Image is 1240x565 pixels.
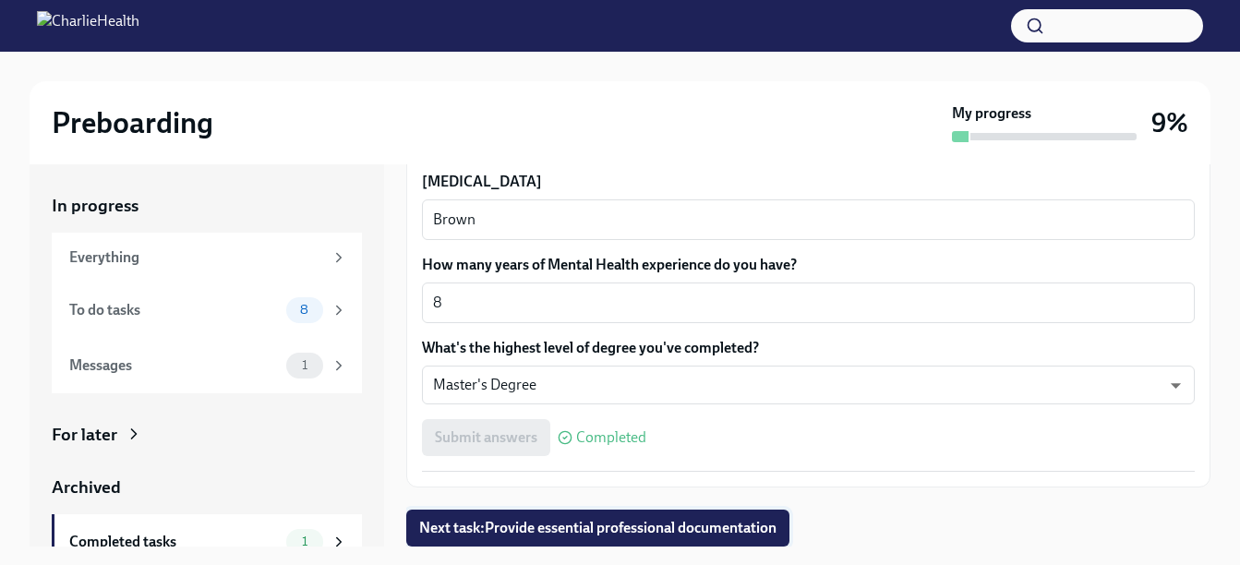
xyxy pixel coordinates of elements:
a: In progress [52,194,362,218]
span: 1 [291,535,319,548]
div: Completed tasks [69,532,279,552]
a: To do tasks8 [52,282,362,338]
strong: My progress [952,103,1031,124]
textarea: 8 [433,292,1184,314]
label: What's the highest level of degree you've completed? [422,338,1195,358]
a: For later [52,423,362,447]
span: 1 [291,358,319,372]
span: Next task : Provide essential professional documentation [419,519,777,537]
span: 8 [289,303,319,317]
div: Everything [69,247,323,268]
h2: Preboarding [52,104,213,141]
span: Completed [576,430,646,445]
button: Next task:Provide essential professional documentation [406,510,789,547]
img: CharlieHealth [37,11,139,41]
div: Master's Degree [422,366,1195,404]
label: [MEDICAL_DATA] [422,172,1195,192]
h3: 9% [1151,106,1188,139]
a: Everything [52,233,362,282]
div: To do tasks [69,300,279,320]
a: Archived [52,475,362,499]
div: Messages [69,355,279,376]
a: Messages1 [52,338,362,393]
label: How many years of Mental Health experience do you have? [422,255,1195,275]
div: For later [52,423,117,447]
textarea: Brown [433,209,1184,231]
